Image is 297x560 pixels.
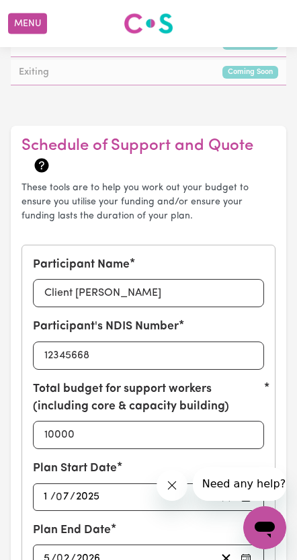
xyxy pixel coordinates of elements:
iframe: Button to launch messaging window [243,506,286,549]
iframe: Close message [157,470,187,501]
h2: Schedule of Support and Quote [22,136,275,175]
label: Plan End Date [33,522,111,539]
label: Participant's NDIS Number [33,318,179,335]
input: -- [56,488,70,506]
p: These tools are to help you work out your budget to ensure you utilise your funding and/or ensure... [22,181,275,223]
label: Total budget for support workers (including core & capacity building) [33,381,264,416]
span: Exiting [19,65,49,80]
input: ---- [75,488,101,506]
a: Careseekers logo [124,8,173,39]
span: / [50,491,56,503]
a: ExitingComing Soon [11,60,286,86]
iframe: Message from company [193,467,286,501]
label: Participant Name [33,256,130,274]
label: Plan Start Date [33,460,117,477]
input: -- [43,488,50,506]
span: 0 [56,491,62,502]
small: Coming Soon [222,66,278,79]
img: Careseekers logo [124,11,173,36]
button: Menu [8,13,47,34]
span: / [70,491,75,503]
